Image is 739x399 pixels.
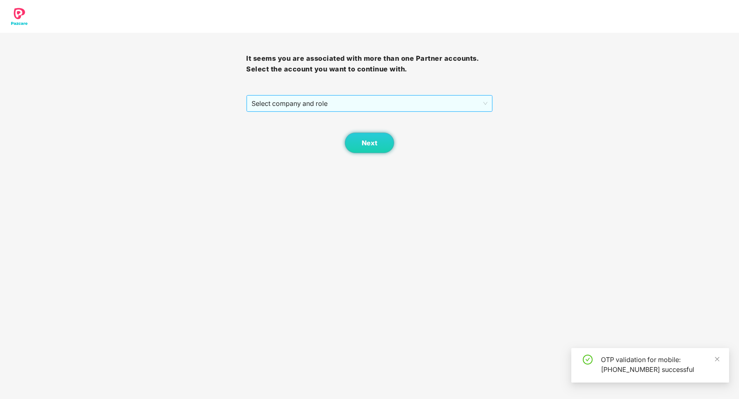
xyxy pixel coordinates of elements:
[345,133,394,153] button: Next
[362,139,377,147] span: Next
[246,53,492,74] h3: It seems you are associated with more than one Partner accounts. Select the account you want to c...
[601,355,719,374] div: OTP validation for mobile: [PHONE_NUMBER] successful
[714,356,720,362] span: close
[252,96,487,111] span: Select company and role
[583,355,593,365] span: check-circle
